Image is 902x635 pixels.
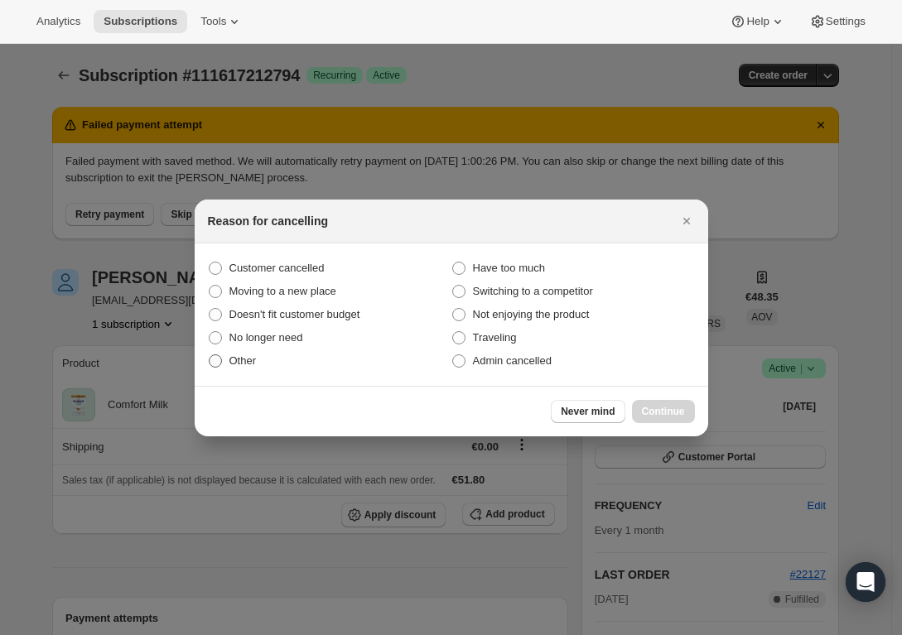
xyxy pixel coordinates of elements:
span: Never mind [561,405,615,418]
button: Help [720,10,795,33]
span: Subscriptions [104,15,177,28]
span: No longer need [229,331,303,344]
span: Help [746,15,769,28]
button: Analytics [27,10,90,33]
span: Settings [826,15,866,28]
span: Moving to a new place [229,285,336,297]
button: Settings [799,10,875,33]
button: Never mind [551,400,625,423]
span: Tools [200,15,226,28]
div: Open Intercom Messenger [846,562,885,602]
button: Subscriptions [94,10,187,33]
button: Tools [191,10,253,33]
span: Other [229,354,257,367]
span: Have too much [473,262,545,274]
span: Doesn't fit customer budget [229,308,360,320]
span: Analytics [36,15,80,28]
button: Close [675,209,698,233]
span: Not enjoying the product [473,308,590,320]
span: Traveling [473,331,517,344]
h2: Reason for cancelling [208,213,328,229]
span: Switching to a competitor [473,285,593,297]
span: Customer cancelled [229,262,325,274]
span: Admin cancelled [473,354,552,367]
